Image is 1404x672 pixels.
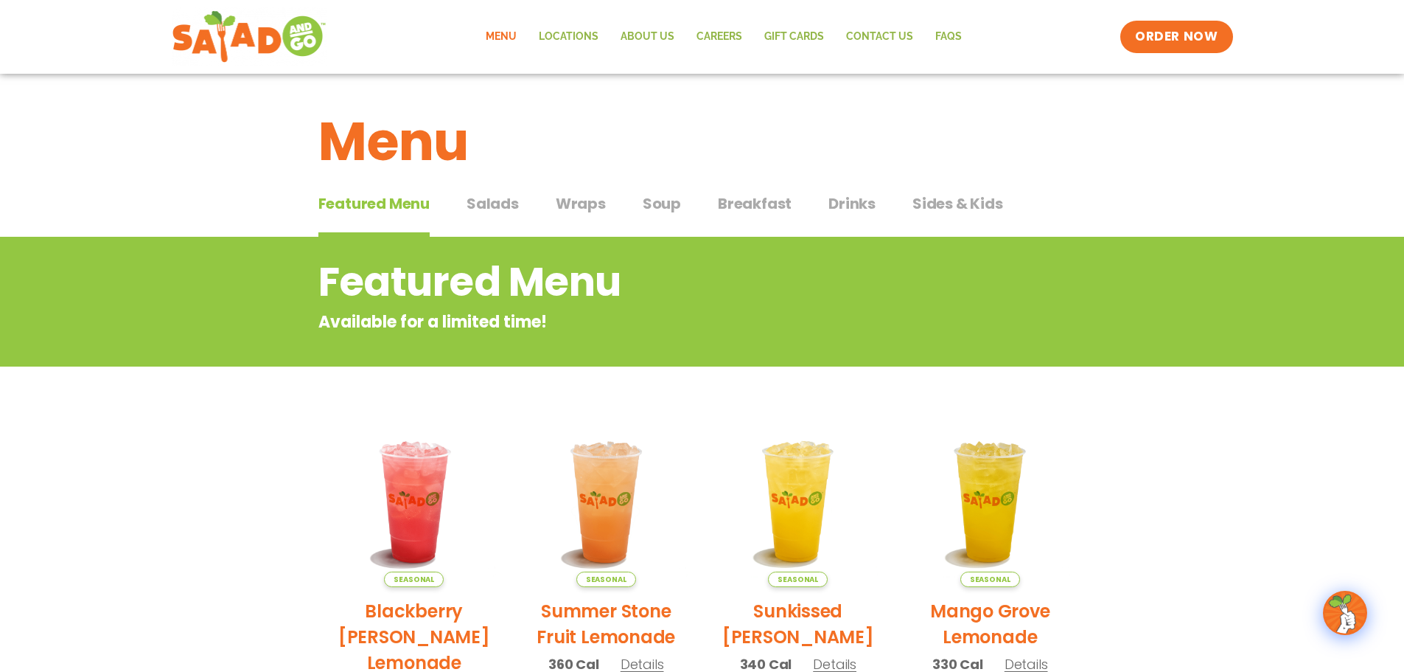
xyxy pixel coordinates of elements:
h2: Featured Menu [318,252,968,312]
h2: Sunkissed [PERSON_NAME] [713,598,884,650]
img: Product photo for Sunkissed Yuzu Lemonade [713,417,884,587]
img: Product photo for Blackberry Bramble Lemonade [329,417,500,587]
p: Available for a limited time! [318,310,968,334]
span: Soup [643,193,681,215]
a: Careers [685,20,753,54]
span: Featured Menu [318,193,430,215]
h2: Summer Stone Fruit Lemonade [521,598,691,650]
img: wpChatIcon [1324,592,1366,634]
h1: Menu [318,102,1086,181]
img: Product photo for Summer Stone Fruit Lemonade [521,417,691,587]
span: Seasonal [384,572,444,587]
img: new-SAG-logo-768×292 [172,7,327,66]
span: Drinks [828,193,876,215]
a: Contact Us [835,20,924,54]
a: Menu [475,20,528,54]
span: Seasonal [768,572,828,587]
span: Sides & Kids [912,193,1003,215]
a: FAQs [924,20,973,54]
span: Wraps [556,193,606,215]
h2: Mango Grove Lemonade [905,598,1075,650]
span: Seasonal [576,572,636,587]
span: Salads [467,193,519,215]
a: Locations [528,20,610,54]
a: ORDER NOW [1120,21,1232,53]
span: ORDER NOW [1135,28,1218,46]
div: Tabbed content [318,187,1086,238]
span: Seasonal [960,572,1020,587]
span: Breakfast [718,193,792,215]
a: GIFT CARDS [753,20,835,54]
nav: Menu [475,20,973,54]
a: About Us [610,20,685,54]
img: Product photo for Mango Grove Lemonade [905,417,1075,587]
